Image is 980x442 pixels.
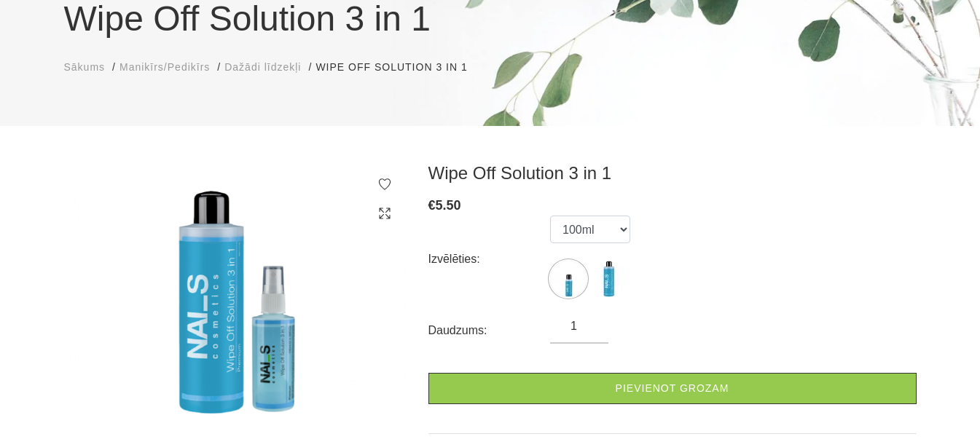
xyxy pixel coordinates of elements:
a: Sākums [64,60,106,75]
img: ... [64,162,407,441]
span: 5.50 [436,198,461,213]
span: Sākums [64,61,106,73]
span: Dažādi līdzekļi [224,61,301,73]
img: ... [550,261,587,297]
span: € [428,198,436,213]
a: Pievienot grozam [428,373,917,404]
a: Manikīrs/Pedikīrs [119,60,210,75]
div: Izvēlēties: [428,248,551,271]
h3: Wipe Off Solution 3 in 1 [428,162,917,184]
img: ... [590,261,627,297]
a: Dažādi līdzekļi [224,60,301,75]
div: Daudzums: [428,319,551,342]
span: Manikīrs/Pedikīrs [119,61,210,73]
li: Wipe Off Solution 3 in 1 [315,60,482,75]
